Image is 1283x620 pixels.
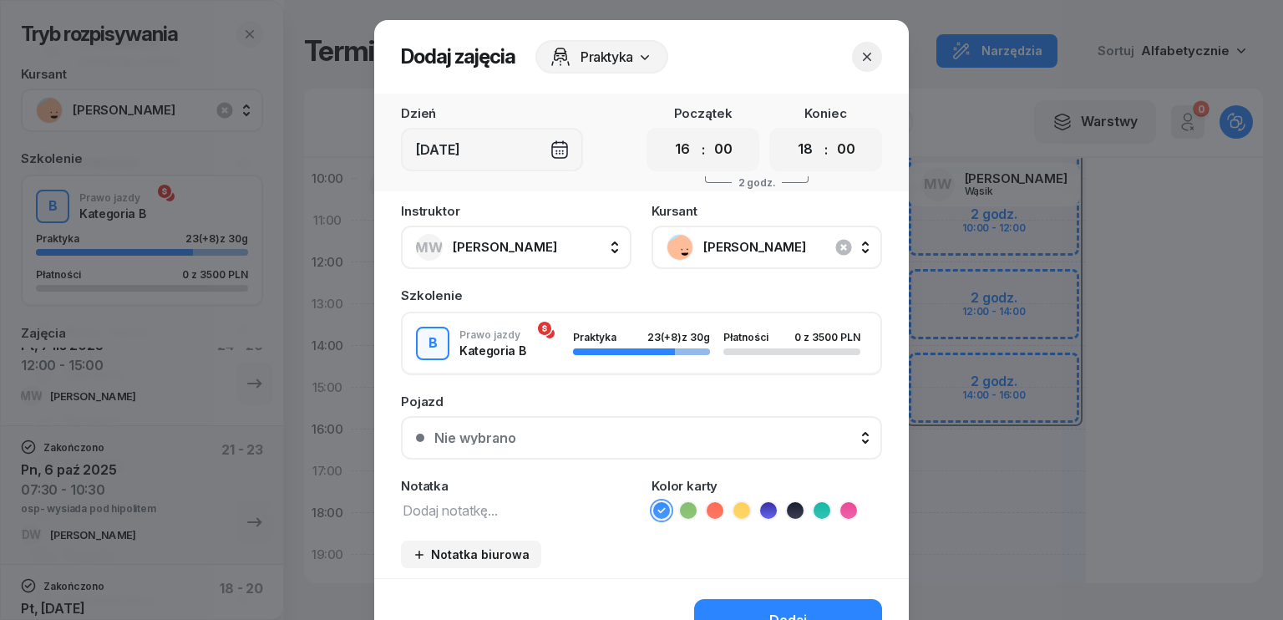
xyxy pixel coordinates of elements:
[413,547,530,562] div: Notatka biurowa
[434,431,516,445] div: Nie wybrano
[794,332,860,343] div: 0 z 3500 PLN
[824,140,828,160] div: :
[661,331,682,343] span: (+8)
[723,332,778,343] div: Płatności
[647,332,710,343] div: 23 z 30g
[401,43,515,70] h2: Dodaj zajęcia
[573,331,616,343] span: Praktyka
[453,239,557,255] span: [PERSON_NAME]
[581,47,633,67] span: Praktyka
[401,541,541,568] button: Notatka biurowa
[403,313,880,374] button: BPrawo jazdyKategoria BPraktyka23(+8)z 30gPłatności0 z 3500 PLN
[401,416,882,460] button: Nie wybrano
[703,236,867,258] span: [PERSON_NAME]
[415,241,444,255] span: MW
[702,140,705,160] div: :
[401,226,631,269] button: MW[PERSON_NAME]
